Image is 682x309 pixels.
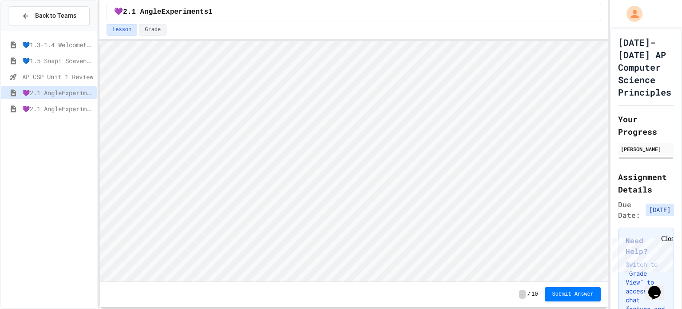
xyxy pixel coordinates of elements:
div: My Account [617,4,645,24]
button: Lesson [107,24,137,36]
span: 💜2.1 AngleExperiments1 [114,7,213,17]
button: Submit Answer [545,287,601,301]
span: [DATE] [646,204,674,216]
span: 💜2.1 AngleExperiments1 [22,88,93,97]
iframe: Snap! Programming Environment [100,41,608,281]
div: [PERSON_NAME] [621,145,671,153]
h1: [DATE]-[DATE] AP Computer Science Principles [618,36,674,98]
span: 10 [531,291,538,298]
iframe: chat widget [645,273,673,300]
span: AP CSP Unit 1 Review [22,72,93,81]
span: Submit Answer [552,291,594,298]
button: Grade [139,24,167,36]
span: Back to Teams [35,11,76,20]
div: Chat with us now!Close [4,4,61,56]
span: 💙1.3-1.4 WelcometoSnap! [22,40,93,49]
span: / [527,291,531,298]
button: Back to Teams [8,6,90,25]
span: Due Date: [618,199,642,221]
h2: Your Progress [618,113,674,138]
span: - [519,290,526,299]
span: 💜2.1 AngleExperiments2 [22,104,93,113]
span: 💙1.5 Snap! ScavengerHunt [22,56,93,65]
h2: Assignment Details [618,171,674,196]
iframe: chat widget [608,235,673,273]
